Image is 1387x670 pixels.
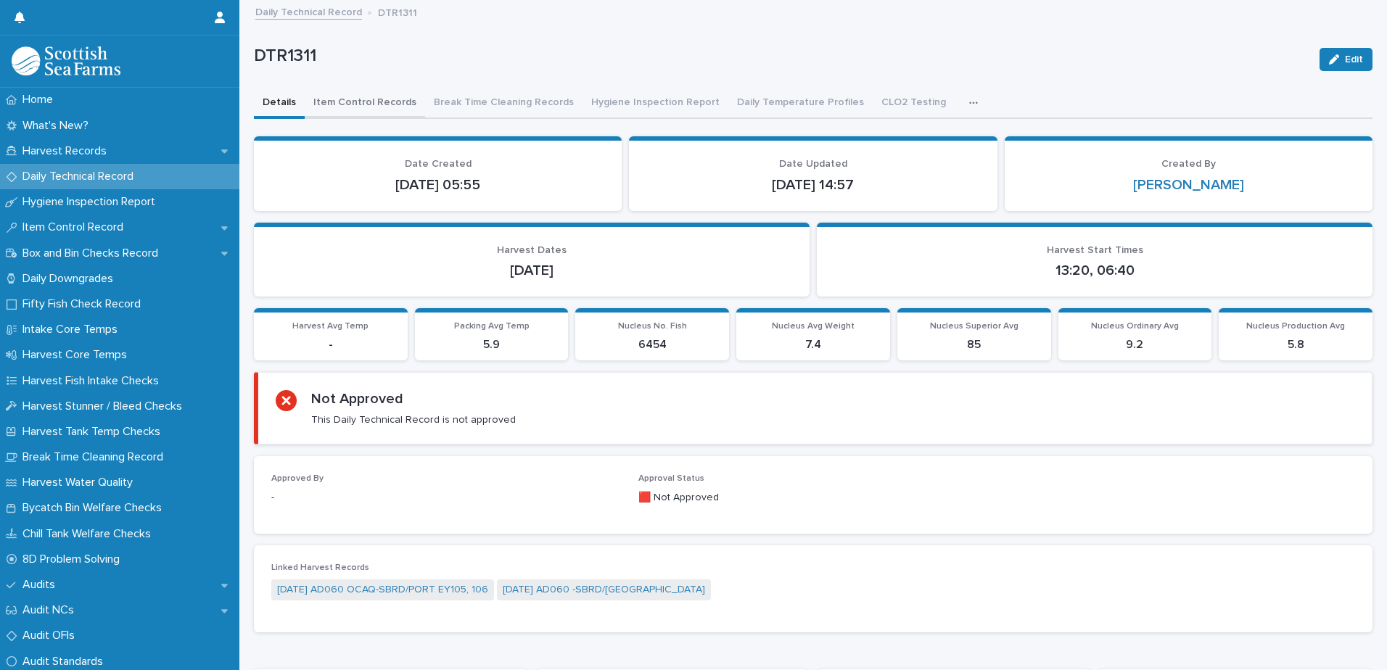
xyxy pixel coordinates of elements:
[17,655,115,669] p: Audit Standards
[311,413,516,426] p: This Daily Technical Record is not approved
[583,88,728,119] button: Hygiene Inspection Report
[1320,48,1372,71] button: Edit
[17,220,135,234] p: Item Control Record
[277,582,488,597] a: [DATE] AD060 OCAQ-SBRD/PORT EY105, 106
[638,490,988,505] p: 🟥 Not Approved
[745,338,881,352] p: 7.4
[17,323,129,336] p: Intake Core Temps
[17,578,67,592] p: Audits
[17,195,167,209] p: Hygiene Inspection Report
[1246,322,1345,331] span: Nucleus Production Avg
[17,501,173,515] p: Bycatch Bin Welfare Checks
[618,322,687,331] span: Nucleus No. Fish
[17,374,170,388] p: Harvest Fish Intake Checks
[378,4,417,20] p: DTR1311
[503,582,705,597] a: [DATE] AD060 -SBRD/[GEOGRAPHIC_DATA]
[271,474,324,483] span: Approved By
[254,88,305,119] button: Details
[584,338,720,352] p: 6454
[425,88,583,119] button: Break Time Cleaning Records
[17,247,170,260] p: Box and Bin Checks Record
[255,3,362,20] a: Daily Technical Record
[424,338,560,352] p: 5.9
[17,450,175,464] p: Break Time Cleaning Record
[1227,338,1364,352] p: 5.8
[17,629,86,642] p: Audit OFIs
[17,553,131,566] p: 8D Problem Solving
[271,176,604,194] p: [DATE] 05:55
[1161,159,1216,169] span: Created By
[17,170,145,183] p: Daily Technical Record
[834,262,1355,279] p: 13:20, 06:40
[292,322,369,331] span: Harvest Avg Temp
[17,119,100,133] p: What's New?
[779,159,847,169] span: Date Updated
[17,297,152,311] p: Fifty Fish Check Record
[1091,322,1179,331] span: Nucleus Ordinary Avg
[17,93,65,107] p: Home
[17,348,139,362] p: Harvest Core Temps
[497,245,567,255] span: Harvest Dates
[873,88,955,119] button: CLO2 Testing
[17,527,162,541] p: Chill Tank Welfare Checks
[1133,176,1244,194] a: [PERSON_NAME]
[254,46,1308,67] p: DTR1311
[1345,54,1363,65] span: Edit
[1047,245,1143,255] span: Harvest Start Times
[930,322,1018,331] span: Nucleus Superior Avg
[311,390,403,408] h2: Not Approved
[17,476,144,489] p: Harvest Water Quality
[728,88,873,119] button: Daily Temperature Profiles
[906,338,1042,352] p: 85
[17,144,118,158] p: Harvest Records
[271,490,621,505] p: -
[17,272,125,286] p: Daily Downgrades
[17,400,194,413] p: Harvest Stunner / Bleed Checks
[405,159,472,169] span: Date Created
[271,262,792,279] p: [DATE]
[12,46,120,75] img: mMrefqRFQpe26GRNOUkG
[772,322,855,331] span: Nucleus Avg Weight
[1067,338,1203,352] p: 9.2
[17,425,172,439] p: Harvest Tank Temp Checks
[263,338,399,352] p: -
[17,603,86,617] p: Audit NCs
[271,563,369,572] span: Linked Harvest Records
[646,176,979,194] p: [DATE] 14:57
[638,474,704,483] span: Approval Status
[454,322,530,331] span: Packing Avg Temp
[305,88,425,119] button: Item Control Records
